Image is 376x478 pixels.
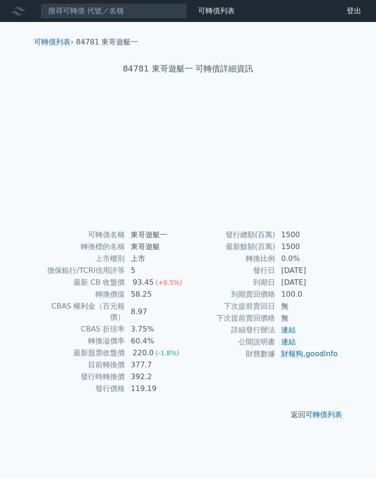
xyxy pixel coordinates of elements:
[276,229,338,241] td: 1500
[38,288,125,300] td: 轉換價值
[276,288,338,300] td: 100.0
[155,349,179,357] span: (-1.8%)
[276,348,338,360] td: ,
[125,229,188,241] td: 東哥遊艇一
[38,323,125,335] td: CBAS 折現率
[188,288,276,300] td: 到期賣回價格
[188,312,276,324] td: 下次提前賣回價格
[38,253,125,265] td: 上市櫃別
[125,288,188,300] td: 58.25
[276,265,338,277] td: [DATE]
[40,3,187,19] input: 搜尋可轉債 代號／名稱
[188,253,276,265] td: 轉換比例
[188,300,276,312] td: 下次提前賣回日
[125,335,188,347] td: 60.4%
[305,349,337,358] a: goodinfo
[125,300,188,323] td: 8.97
[281,337,296,346] a: 連結
[76,37,138,48] li: 84781 東哥遊艇一
[125,323,188,335] td: 3.75%
[38,229,125,241] td: 可轉債名稱
[38,241,125,253] td: 轉換標的名稱
[34,37,73,48] li: ›
[125,359,188,371] td: 377.7
[339,4,369,18] a: 登出
[188,348,276,360] td: 財務數據
[38,347,125,359] td: 最新股票收盤價
[38,335,125,347] td: 轉換溢價率
[305,410,342,419] a: 可轉債列表
[38,359,125,371] td: 目前轉換價
[34,38,71,46] a: 可轉債列表
[276,312,338,324] td: 無
[281,349,303,358] a: 財報狗
[27,409,349,420] p: 返回
[281,326,296,334] a: 連結
[188,241,276,253] td: 最新餘額(百萬)
[276,300,338,312] td: 無
[27,62,349,75] h1: 84781 東哥遊艇一 可轉債詳細資訊
[276,253,338,265] td: 0.0%
[38,277,125,288] td: 最新 CB 收盤價
[125,253,188,265] td: 上市
[125,241,188,253] td: 東哥遊艇
[38,371,125,383] td: 發行時轉換價
[188,265,276,277] td: 發行日
[276,241,338,253] td: 1500
[38,265,125,277] td: 擔保銀行/TCRI信用評等
[125,383,188,395] td: 119.19
[38,383,125,395] td: 發行價格
[131,277,155,288] div: 93.45
[38,300,125,323] td: CBAS 權利金（百元報價）
[188,324,276,336] td: 詳細發行辦法
[188,229,276,241] td: 發行總額(百萬)
[188,277,276,288] td: 到期日
[276,277,338,288] td: [DATE]
[188,336,276,348] td: 公開說明書
[125,371,188,383] td: 392.2
[125,265,188,277] td: 5
[198,6,235,15] a: 可轉債列表
[155,279,182,286] span: (+0.5%)
[131,348,155,358] div: 220.0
